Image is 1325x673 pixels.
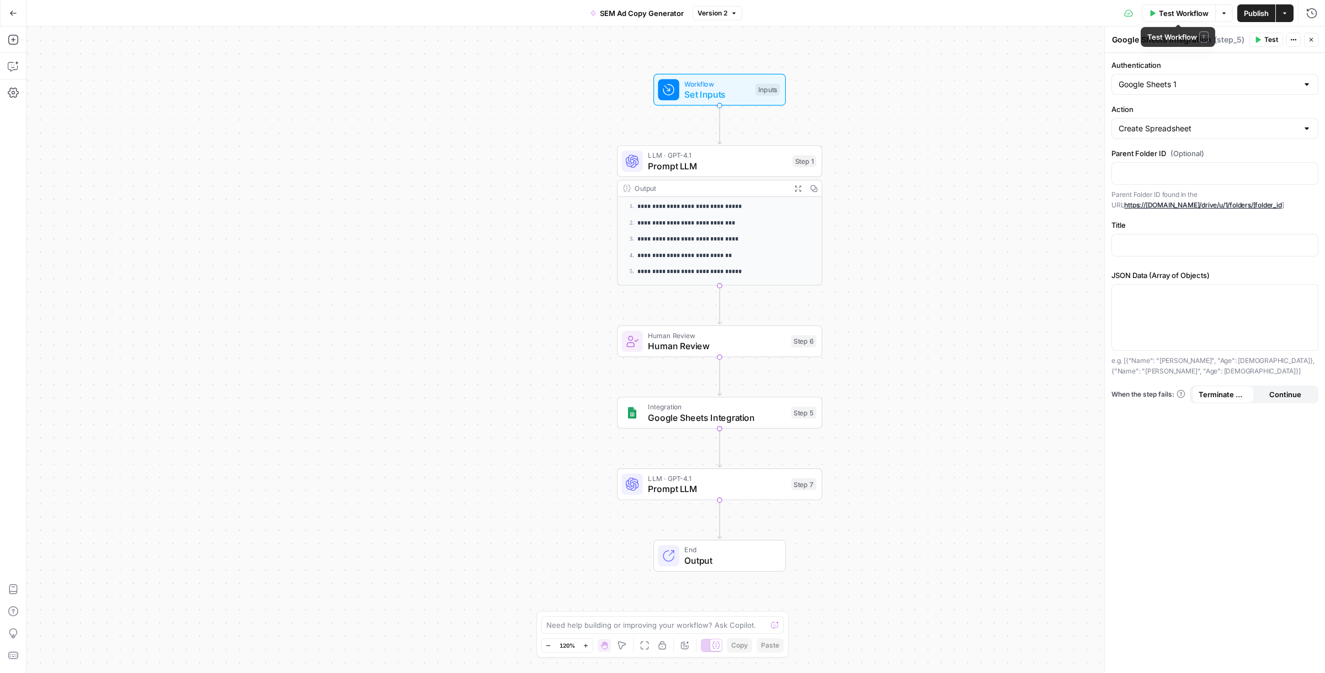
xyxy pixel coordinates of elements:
span: LLM · GPT-4.1 [648,150,787,161]
span: Google Sheets Integration [648,411,786,424]
div: LLM · GPT-4.1Prompt LLMStep 7 [617,468,822,500]
span: Paste [761,640,779,650]
span: Workflow [684,78,750,89]
span: Integration [648,402,786,412]
button: Copy [727,638,752,653]
button: SEM Ad Copy Generator [583,4,690,22]
div: Inputs [755,84,780,96]
span: (Optional) [1170,148,1204,159]
button: Test Workflow [1142,4,1216,22]
img: Group%201%201.png [626,406,639,419]
label: Parent Folder ID [1111,148,1318,159]
button: Version 2 [693,6,742,20]
span: Version 2 [698,8,727,18]
span: 120% [560,641,575,650]
div: Output [635,183,786,194]
button: Paste [757,638,784,653]
span: Terminate Workflow [1199,389,1248,400]
div: Step 1 [792,155,816,167]
span: End [684,544,774,555]
label: Action [1111,104,1318,115]
button: Test [1249,33,1283,47]
span: Prompt LLM [648,482,786,495]
span: Test [1264,35,1278,45]
g: Edge from step_7 to end [717,500,721,539]
button: Continue [1254,386,1317,403]
input: Create Spreadsheet [1119,123,1298,134]
span: LLM · GPT-4.1 [648,473,786,483]
label: Title [1111,220,1318,231]
div: IntegrationGoogle Sheets IntegrationStep 5 [617,397,822,429]
g: Edge from step_5 to step_7 [717,429,721,467]
p: Parent Folder ID found in the URL ] [1111,189,1318,211]
span: Copy [731,640,748,650]
div: Step 7 [791,478,817,490]
g: Edge from step_1 to step_6 [717,286,721,324]
span: SEM Ad Copy Generator [600,8,684,19]
span: Publish [1244,8,1269,19]
div: Step 6 [791,335,817,348]
div: EndOutput [617,540,822,572]
div: Step 5 [791,407,817,419]
div: WorkflowSet InputsInputs [617,74,822,106]
span: Test Workflow [1159,8,1209,19]
label: JSON Data (Array of Objects) [1111,270,1318,281]
input: Google Sheets 1 [1119,79,1298,90]
a: https://[DOMAIN_NAME]/drive/u/1/folders/[folder_id [1124,201,1281,209]
p: e.g. [{"Name": "[PERSON_NAME]", "Age": [DEMOGRAPHIC_DATA]}, {"Name": "[PERSON_NAME]", "Age": [DEM... [1111,355,1318,377]
span: Human Review [648,330,786,340]
g: Edge from step_6 to step_5 [717,357,721,396]
button: Publish [1237,4,1275,22]
div: Human ReviewHuman ReviewStep 6 [617,325,822,357]
g: Edge from start to step_1 [717,105,721,144]
span: Set Inputs [684,88,750,101]
span: ( step_5 ) [1214,34,1244,45]
textarea: Google Sheets Integration [1112,34,1211,45]
span: Prompt LLM [648,159,787,173]
span: Continue [1269,389,1301,400]
span: Human Review [648,339,786,352]
a: When the step fails: [1111,389,1185,399]
span: Output [684,554,774,567]
label: Authentication [1111,60,1318,71]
